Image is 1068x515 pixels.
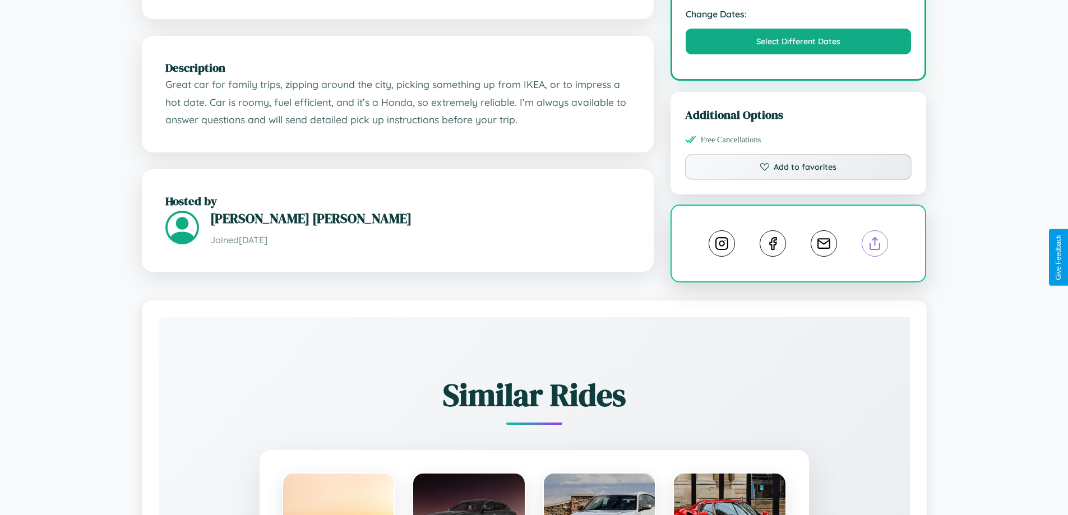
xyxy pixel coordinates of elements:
[686,8,912,20] strong: Change Dates:
[165,59,630,76] h2: Description
[685,154,912,180] button: Add to favorites
[198,373,871,416] h2: Similar Rides
[210,232,630,248] p: Joined [DATE]
[686,29,912,54] button: Select Different Dates
[210,209,630,228] h3: [PERSON_NAME] [PERSON_NAME]
[685,106,912,123] h3: Additional Options
[701,135,761,145] span: Free Cancellations
[165,193,630,209] h2: Hosted by
[165,76,630,129] p: Great car for family trips, zipping around the city, picking something up from IKEA, or to impres...
[1055,235,1062,280] div: Give Feedback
